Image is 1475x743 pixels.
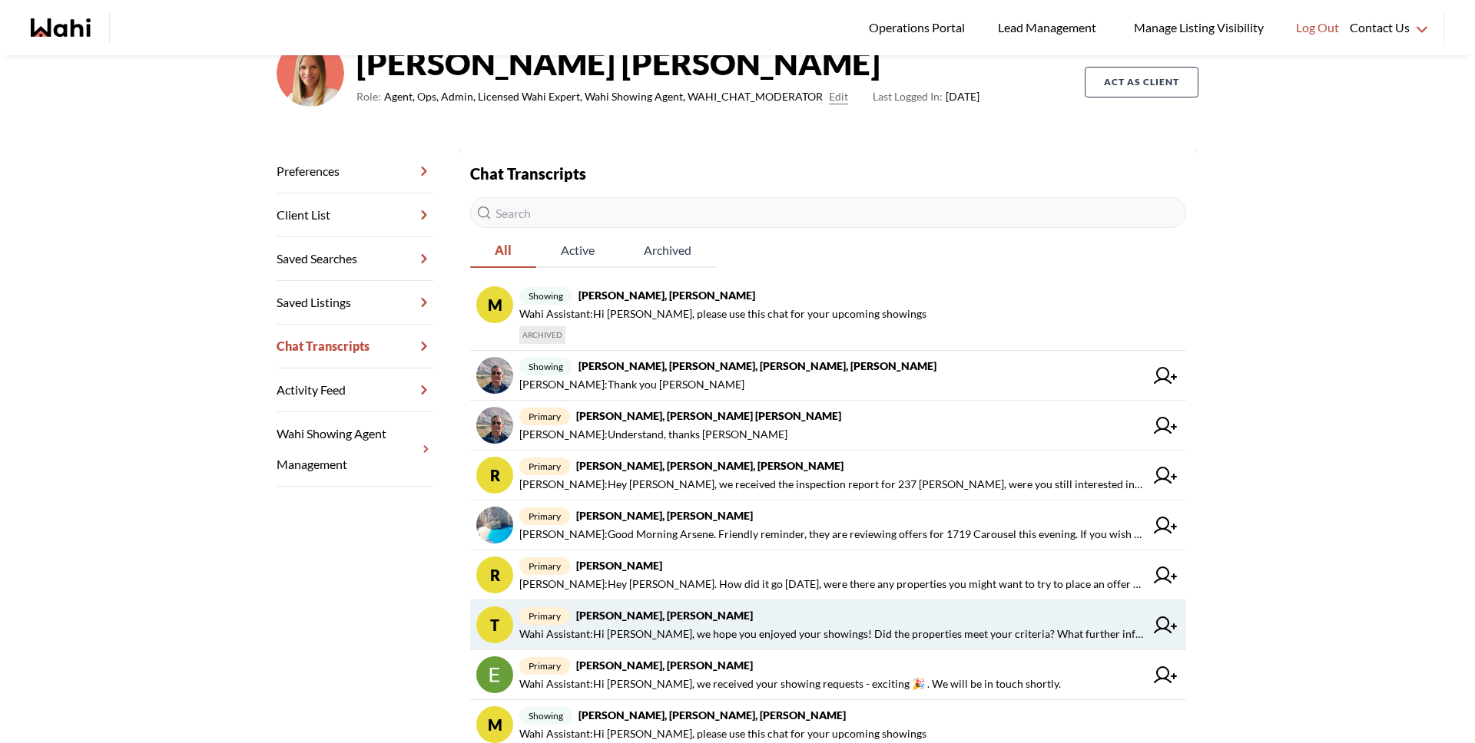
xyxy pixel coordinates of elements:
[519,575,1145,593] span: [PERSON_NAME] : Hey [PERSON_NAME]. How did it go [DATE], were there any properties you might want...
[519,657,570,675] span: primary
[470,600,1186,650] a: Tprimary[PERSON_NAME], [PERSON_NAME]Wahi Assistant:Hi [PERSON_NAME], we hope you enjoyed your sho...
[476,357,513,394] img: chat avatar
[576,609,753,622] strong: [PERSON_NAME], [PERSON_NAME]
[519,475,1145,494] span: [PERSON_NAME] : Hey [PERSON_NAME], we received the inspection report for 237 [PERSON_NAME], were ...
[576,559,662,572] strong: [PERSON_NAME]
[470,234,536,268] button: All
[470,401,1186,451] a: primary[PERSON_NAME], [PERSON_NAME] [PERSON_NAME][PERSON_NAME]:Understand, thanks [PERSON_NAME]
[519,675,1061,693] span: Wahi Assistant : Hi [PERSON_NAME], we received your showing requests - exciting 🎉 . We will be in...
[277,39,344,107] img: 0f07b375cde2b3f9.png
[519,707,572,725] span: showing
[619,234,716,266] span: Archived
[519,305,926,323] span: Wahi Assistant : Hi [PERSON_NAME], please use this chat for your upcoming showings
[576,459,844,472] strong: [PERSON_NAME], [PERSON_NAME], [PERSON_NAME]
[277,281,433,325] a: Saved Listings
[519,607,570,625] span: primary
[470,650,1186,700] a: primary[PERSON_NAME], [PERSON_NAME]Wahi Assistant:Hi [PERSON_NAME], we received your showing requ...
[519,408,570,425] span: primary
[277,325,433,368] a: Chat Transcripts
[519,557,570,575] span: primary
[873,90,943,103] span: Last Logged In:
[519,425,787,444] span: [PERSON_NAME] : Understand, thanks [PERSON_NAME]
[470,351,1186,401] a: showing[PERSON_NAME], [PERSON_NAME], [PERSON_NAME], [PERSON_NAME][PERSON_NAME]:Thank you [PERSON_...
[536,234,619,266] span: Active
[476,656,513,693] img: chat avatar
[356,40,979,86] strong: [PERSON_NAME] [PERSON_NAME]
[998,18,1102,38] span: Lead Management
[1129,18,1268,38] span: Manage Listing Visibility
[1085,67,1198,97] button: Act as Client
[576,409,841,422] strong: [PERSON_NAME], [PERSON_NAME] [PERSON_NAME]
[619,234,716,268] button: Archived
[576,509,753,522] strong: [PERSON_NAME], [PERSON_NAME]
[519,507,570,525] span: primary
[470,234,536,266] span: All
[470,197,1186,228] input: Search
[470,500,1186,550] a: primary[PERSON_NAME], [PERSON_NAME][PERSON_NAME]:Good Morning Arsene. Friendly reminder, they are...
[476,457,513,494] div: R
[277,237,433,281] a: Saved Searches
[578,359,936,372] strong: [PERSON_NAME], [PERSON_NAME], [PERSON_NAME], [PERSON_NAME]
[519,358,572,375] span: showing
[476,556,513,593] div: R
[476,286,513,323] div: M
[519,457,570,475] span: primary
[476,407,513,444] img: chat avatar
[519,725,926,743] span: Wahi Assistant : Hi [PERSON_NAME], please use this chat for your upcoming showings
[576,659,753,672] strong: [PERSON_NAME], [PERSON_NAME]
[470,164,586,183] strong: Chat Transcripts
[470,550,1186,600] a: Rprimary[PERSON_NAME][PERSON_NAME]:Hey [PERSON_NAME]. How did it go [DATE], were there any proper...
[470,451,1186,500] a: Rprimary[PERSON_NAME], [PERSON_NAME], [PERSON_NAME][PERSON_NAME]:Hey [PERSON_NAME], we received t...
[519,375,744,394] span: [PERSON_NAME] : Thank you [PERSON_NAME]
[578,708,846,722] strong: [PERSON_NAME], [PERSON_NAME], [PERSON_NAME]
[519,525,1145,543] span: [PERSON_NAME] : Good Morning Arsene. Friendly reminder, they are reviewing offers for 1719 Carous...
[519,625,1145,643] span: Wahi Assistant : Hi [PERSON_NAME], we hope you enjoyed your showings! Did the properties meet you...
[476,706,513,743] div: M
[1296,18,1339,38] span: Log Out
[470,280,1186,351] a: Mshowing[PERSON_NAME], [PERSON_NAME]Wahi Assistant:Hi [PERSON_NAME], please use this chat for you...
[277,368,433,412] a: Activity Feed
[476,507,513,543] img: chat avatar
[536,234,619,268] button: Active
[277,150,433,193] a: Preferences
[277,412,433,487] a: Wahi Showing Agent Management
[277,193,433,237] a: Client List
[519,287,572,305] span: showing
[31,18,91,37] a: Wahi homepage
[829,88,848,106] button: Edit
[519,326,565,344] span: ARCHIVED
[384,88,823,106] span: Agent, Ops, Admin, Licensed Wahi Expert, Wahi Showing Agent, WAHI_CHAT_MODERATOR
[873,88,979,106] span: [DATE]
[356,88,381,106] span: Role:
[869,18,970,38] span: Operations Portal
[578,289,755,302] strong: [PERSON_NAME], [PERSON_NAME]
[476,606,513,643] div: T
